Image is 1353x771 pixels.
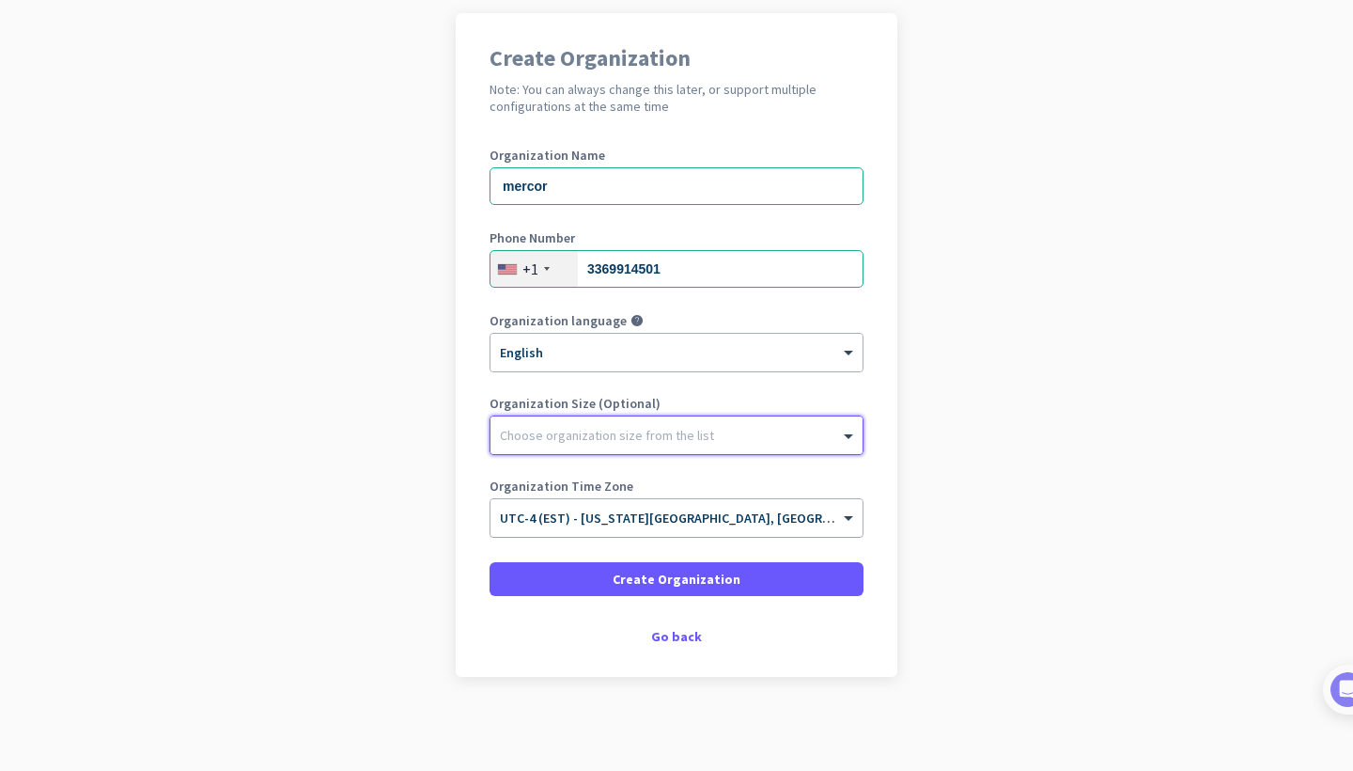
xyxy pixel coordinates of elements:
[490,47,863,70] h1: Create Organization
[490,480,863,493] label: Organization Time Zone
[490,81,863,115] h2: Note: You can always change this later, or support multiple configurations at the same time
[490,630,863,643] div: Go back
[490,397,863,410] label: Organization Size (Optional)
[613,570,740,589] span: Create Organization
[490,149,863,162] label: Organization Name
[630,314,644,327] i: help
[490,314,627,327] label: Organization language
[490,167,863,205] input: What is the name of your organization?
[522,260,538,278] div: +1
[490,231,863,244] label: Phone Number
[490,562,863,596] button: Create Organization
[490,250,863,288] input: 201-555-0123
